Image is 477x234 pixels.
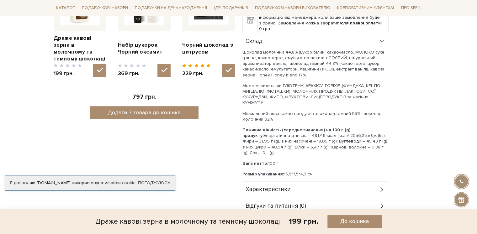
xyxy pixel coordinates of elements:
div: 199 грн. [289,216,318,226]
p: Енергетична цінність – 491,46 ккал (kcal)/ 2056,25 кДж (kJ); Жири – 31,99 г (g), з них насичені –... [242,127,389,156]
span: Відгуки та питання (0) [246,203,306,209]
span: 229 грн. [182,70,211,77]
a: Подарункові набори вихователю [252,3,333,13]
span: Склад [246,39,262,44]
a: Чорний шоколад з цитрусом [182,42,235,55]
button: До кошика [327,215,382,228]
a: Набір цукерок Чорний оксамит [118,42,171,55]
b: Вага нетто: [242,161,268,166]
p: Мінімальний вміст какао-продуктів: шоколад темний 55%, шоколад молочний 32% [242,111,389,122]
a: Ідеї подарунків [211,3,250,13]
button: Додати 3 товара до кошика [90,106,199,119]
a: Про Spell [398,3,423,13]
span: 199 грн. [54,70,82,77]
p: Шоколад молочний 44,8% (цукор білий, какао-масло, МОЛОКО сухе цільне, какао терте, емульгатор лец... [242,49,389,78]
p: 100 г [242,161,389,166]
a: Подарунки на День народження [132,3,209,13]
b: Поживна цінність (середнє значення) на 100 г (g) продукту: [242,127,350,138]
div: Драже кавові зерна в молочному та темному шоколаді [95,215,280,228]
p: Може містити сліди ГЛЮТЕНУ, АРАХІСУ, ГОРІХІВ (ФУНДУКА, КЕШ’Ю, МИГДАЛЮ, ФІСТАШКИ), МОЛОЧНИХ ПРОДУК... [242,83,389,106]
span: 369 грн. [118,70,146,77]
a: файли cookie [107,180,136,185]
td: Самовивіз зі складу - вул. [STREET_ADDRESS] Очікуйте інформацію від менеджера, коли ваше замовлен... [257,8,388,33]
a: Погоджуюсь [138,180,170,186]
a: Драже кавові зерна в молочному та темному шоколаді [54,35,106,62]
span: Характеристики [246,187,291,192]
span: До кошика [340,218,369,225]
a: Подарункові набори [79,3,130,13]
span: 797 грн. [132,93,156,101]
b: після повної оплати [337,20,381,26]
a: Корпоративним клієнтам [335,3,396,13]
a: Каталог [54,3,77,13]
div: Я дозволяю [DOMAIN_NAME] використовувати [5,180,175,186]
b: Розмір упакування: [242,171,284,177]
p: 15,5*7,5*4,3 см [242,171,389,177]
